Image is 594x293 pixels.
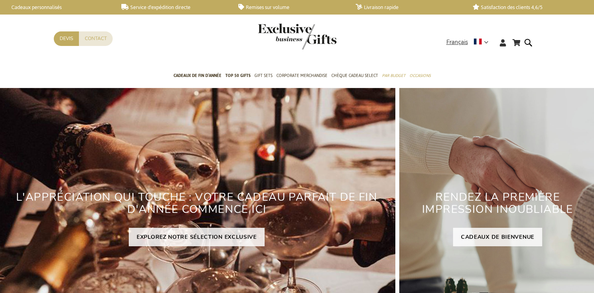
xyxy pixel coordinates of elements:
[238,4,343,11] a: Remises sur volume
[453,228,542,246] a: CADEAUX DE BIENVENUE
[258,24,297,49] a: store logo
[225,66,250,86] a: TOP 50 Gifts
[409,66,431,86] a: Occasions
[276,71,327,80] span: Corporate Merchandise
[121,4,226,11] a: Service d'expédition directe
[473,4,578,11] a: Satisfaction des clients 4,6/5
[174,66,221,86] a: Cadeaux de fin d’année
[174,71,221,80] span: Cadeaux de fin d’année
[225,71,250,80] span: TOP 50 Gifts
[382,71,406,80] span: Par budget
[331,71,378,80] span: Chèque Cadeau Select
[129,228,265,246] a: EXPLOREZ NOTRE SÉLECTION EXCLUSIVE
[54,31,79,46] a: Devis
[254,71,272,80] span: Gift Sets
[4,4,109,11] a: Cadeaux personnalisés
[446,38,468,47] span: Français
[79,31,113,46] a: Contact
[382,66,406,86] a: Par budget
[276,66,327,86] a: Corporate Merchandise
[409,71,431,80] span: Occasions
[254,66,272,86] a: Gift Sets
[331,66,378,86] a: Chèque Cadeau Select
[258,24,336,49] img: Exclusive Business gifts logo
[356,4,461,11] a: Livraison rapide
